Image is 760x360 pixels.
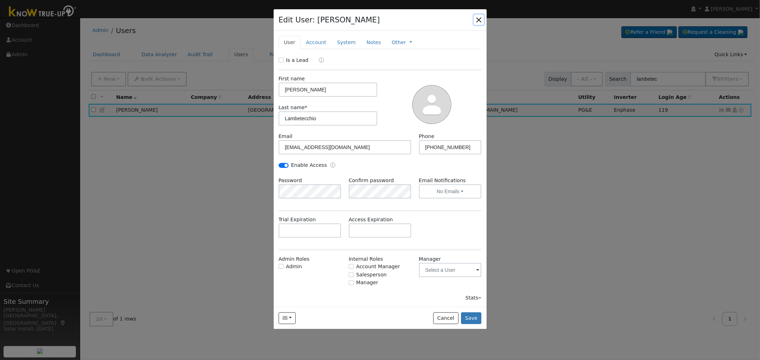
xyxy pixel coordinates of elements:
label: Account Manager [356,263,400,270]
label: Email Notifications [419,177,482,184]
label: Phone [419,133,435,140]
label: Is a Lead [286,57,309,64]
h4: Edit User: [PERSON_NAME] [279,14,380,26]
span: Required [305,105,307,110]
input: Is a Lead [279,58,284,63]
button: valibind@aol.com [279,312,296,324]
label: Admin [286,263,302,270]
input: Manager [349,280,354,285]
label: Confirm password [349,177,394,184]
a: Lead [314,57,324,65]
button: Save [461,312,482,324]
button: Cancel [433,312,459,324]
label: Admin Roles [279,255,310,263]
a: Account [301,36,332,49]
a: Enable Access [330,162,335,170]
input: Select a User [419,263,482,277]
label: Password [279,177,302,184]
label: Manager [419,255,441,263]
label: Email [279,133,293,140]
a: System [332,36,361,49]
div: Stats [465,294,481,302]
label: Last name [279,104,307,111]
label: Manager [356,279,378,286]
input: Account Manager [349,264,354,269]
a: Other [392,39,406,46]
input: Admin [279,264,284,269]
label: Salesperson [356,271,387,279]
label: Enable Access [291,162,327,169]
button: No Emails [419,184,482,198]
input: Salesperson [349,272,354,277]
label: Trial Expiration [279,216,316,223]
a: User [279,36,301,49]
a: Notes [361,36,386,49]
label: Access Expiration [349,216,393,223]
label: First name [279,75,305,83]
label: Internal Roles [349,255,383,263]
